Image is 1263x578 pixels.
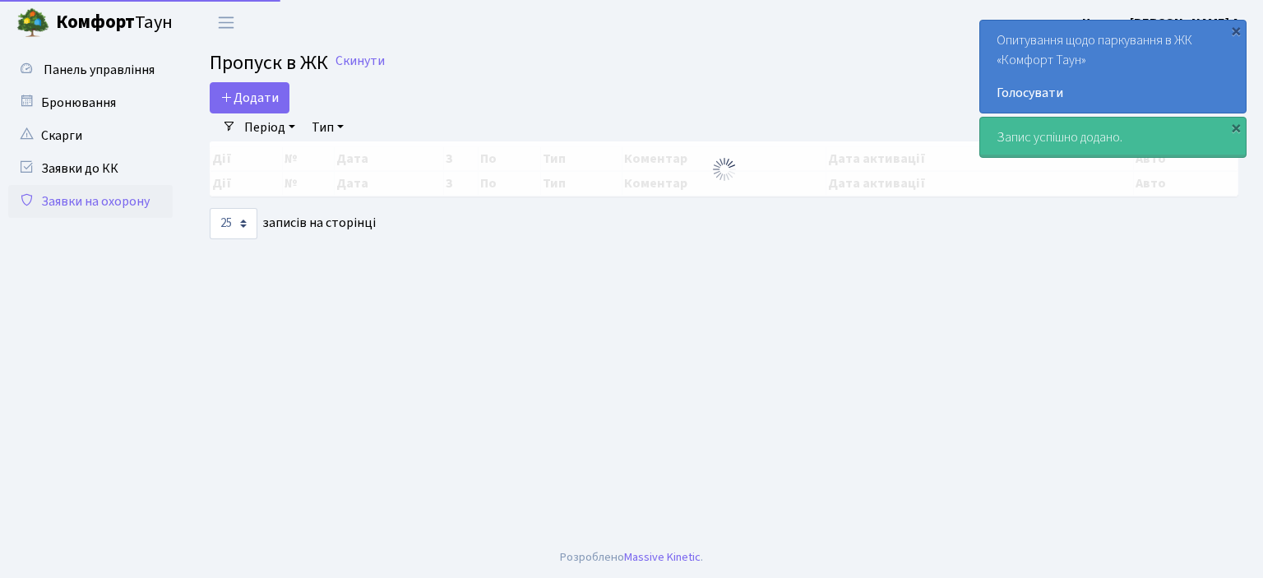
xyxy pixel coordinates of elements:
[210,208,257,239] select: записів на сторінці
[56,9,135,35] b: Комфорт
[624,548,701,566] a: Massive Kinetic
[8,86,173,119] a: Бронювання
[238,113,302,141] a: Період
[206,9,247,36] button: Переключити навігацію
[16,7,49,39] img: logo.png
[980,21,1246,113] div: Опитування щодо паркування в ЖК «Комфорт Таун»
[44,61,155,79] span: Панель управління
[1228,22,1244,39] div: ×
[980,118,1246,157] div: Запис успішно додано.
[210,49,328,77] span: Пропуск в ЖК
[1228,119,1244,136] div: ×
[56,9,173,37] span: Таун
[8,185,173,218] a: Заявки на охорону
[210,208,376,239] label: записів на сторінці
[210,82,289,113] a: Додати
[335,53,385,69] a: Скинути
[560,548,703,566] div: Розроблено .
[8,152,173,185] a: Заявки до КК
[220,89,279,107] span: Додати
[1082,14,1243,32] b: Цитрус [PERSON_NAME] А.
[1082,13,1243,33] a: Цитрус [PERSON_NAME] А.
[8,53,173,86] a: Панель управління
[8,119,173,152] a: Скарги
[711,156,738,183] img: Обробка...
[997,83,1229,103] a: Голосувати
[305,113,350,141] a: Тип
